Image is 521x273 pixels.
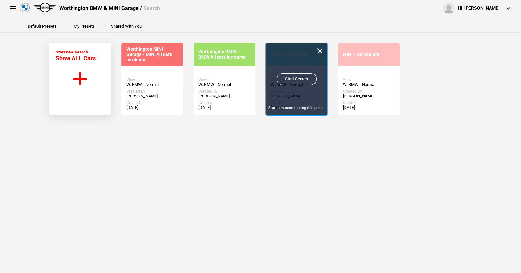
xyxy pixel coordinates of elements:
[343,100,395,105] div: Created:
[198,105,250,110] div: [DATE]
[343,94,395,99] div: [PERSON_NAME]
[126,46,178,63] div: Worthington MINI Garage - MINI All cars inc demo
[198,49,250,60] div: Worthington BMW - BMW All cars inc demo
[198,94,250,99] div: [PERSON_NAME]
[34,3,56,12] img: mini.png
[458,5,500,11] div: Hi, [PERSON_NAME]
[198,100,250,105] div: Created:
[198,89,250,94] div: Created By:
[343,89,395,94] div: Created By:
[111,24,142,28] button: Shared With You
[126,100,178,105] div: Created:
[143,5,160,11] span: Search
[343,105,395,110] div: [DATE]
[56,55,96,62] span: Show ALL Cars
[343,77,395,82] div: View:
[126,77,178,82] div: View:
[343,82,395,87] div: W. BMW - Normal
[266,105,327,110] div: Start new search using this preset
[74,24,95,28] button: My Presets
[198,77,250,82] div: View:
[198,82,250,87] div: W. BMW - Normal
[126,94,178,99] div: [PERSON_NAME]
[49,43,111,115] button: Start new search Show ALL Cars
[56,50,96,62] div: Start new search
[126,105,178,110] div: [DATE]
[343,52,395,57] div: MINI - All Dealers
[20,3,30,12] img: bmw.png
[59,5,160,12] div: Worthington BMW & MINI Garage /
[126,89,178,94] div: Created By:
[126,82,178,87] div: W. BMW - Normal
[277,73,317,85] a: Start Search
[28,24,57,28] button: Default Presets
